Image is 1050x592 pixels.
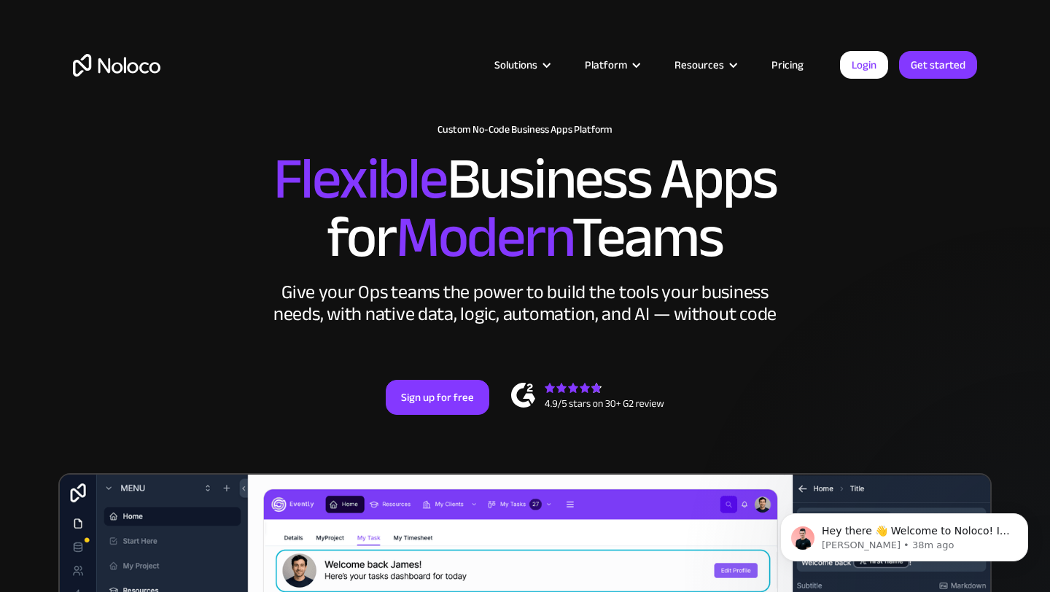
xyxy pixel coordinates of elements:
[73,54,160,77] a: home
[386,380,489,415] a: Sign up for free
[753,55,822,74] a: Pricing
[758,483,1050,585] iframe: Intercom notifications message
[273,125,447,233] span: Flexible
[585,55,627,74] div: Platform
[396,183,572,292] span: Modern
[270,281,780,325] div: Give your Ops teams the power to build the tools your business needs, with native data, logic, au...
[73,150,977,267] h2: Business Apps for Teams
[476,55,567,74] div: Solutions
[674,55,724,74] div: Resources
[899,51,977,79] a: Get started
[494,55,537,74] div: Solutions
[656,55,753,74] div: Resources
[840,51,888,79] a: Login
[567,55,656,74] div: Platform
